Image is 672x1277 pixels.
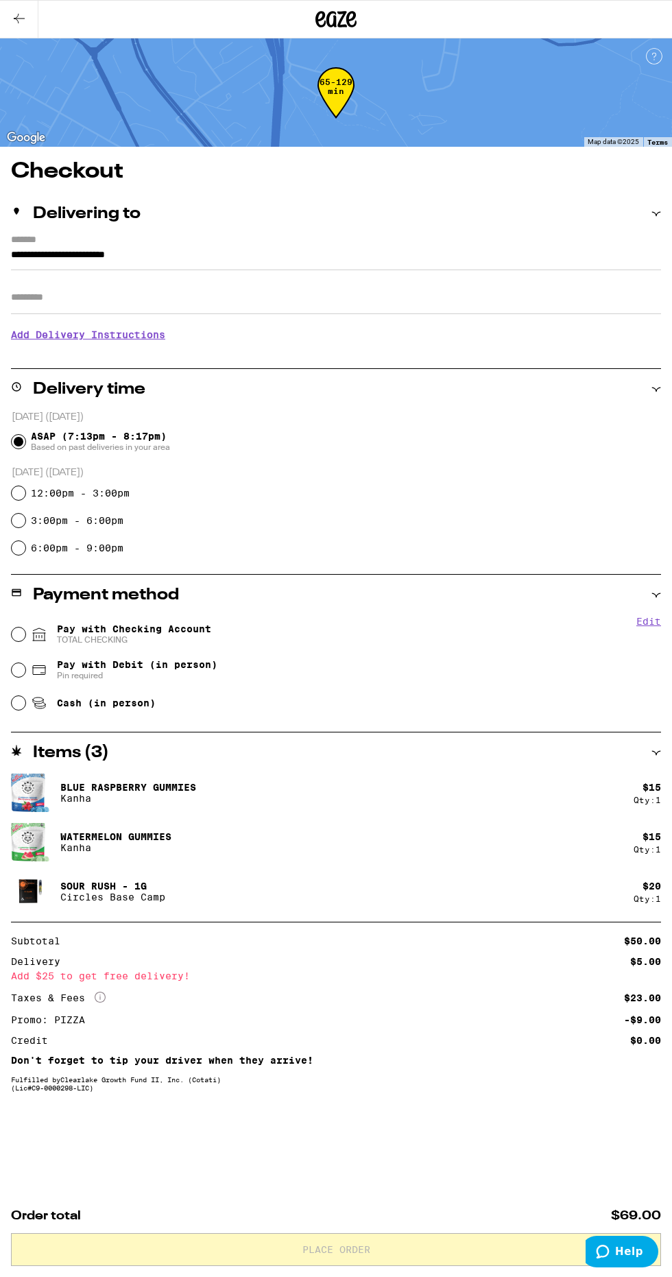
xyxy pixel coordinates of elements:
p: Kanha [60,842,171,853]
div: $ 15 [643,831,661,842]
label: 6:00pm - 9:00pm [31,542,123,553]
p: [DATE] ([DATE]) [12,411,661,424]
p: [DATE] ([DATE]) [12,466,661,479]
div: Fulfilled by Clearlake Growth Fund II, Inc. (Cotati) (Lic# C9-0000298-LIC ) [11,1075,661,1092]
div: $ 20 [643,881,661,892]
h1: Checkout [11,160,661,182]
span: $69.00 [611,1210,661,1222]
div: Qty: 1 [634,894,661,903]
a: Terms [647,138,668,146]
div: Taxes & Fees [11,992,106,1004]
p: Kanha [60,793,196,804]
h2: Delivering to [33,206,141,222]
span: Order total [11,1210,81,1222]
span: ASAP (7:13pm - 8:17pm) [31,431,170,453]
h2: Delivery time [33,381,145,398]
div: $50.00 [624,936,661,946]
div: $0.00 [630,1036,661,1045]
div: Add $25 to get free delivery! [11,971,661,981]
div: Credit [11,1036,58,1045]
h2: Items ( 3 ) [33,745,109,761]
div: Qty: 1 [634,796,661,804]
div: $23.00 [624,993,661,1003]
p: Don't forget to tip your driver when they arrive! [11,1055,661,1066]
span: Place Order [302,1245,370,1254]
div: Delivery [11,957,70,966]
iframe: Opens a widget where you can find more information [586,1236,658,1270]
div: $5.00 [630,957,661,966]
button: Place Order [11,1233,661,1266]
p: We'll contact you at [PHONE_NUMBER] when we arrive [11,350,661,361]
img: Google [3,129,49,147]
span: Pay with Debit (in person) [57,659,217,670]
h3: Add Delivery Instructions [11,319,661,350]
p: Watermelon Gummies [60,831,171,842]
img: Kanha - Watermelon Gummies [11,822,49,863]
span: Based on past deliveries in your area [31,442,170,453]
div: Promo: PIZZA [11,1015,95,1025]
span: Pin required [57,670,217,681]
a: Open this area in Google Maps (opens a new window) [3,129,49,147]
img: Kanha - Blue Raspberry Gummies [11,772,49,813]
img: Circles Base Camp - Sour Rush - 1g [11,872,49,911]
label: 3:00pm - 6:00pm [31,515,123,526]
div: 65-129 min [317,77,355,129]
span: Map data ©2025 [588,138,639,145]
button: Edit [636,616,661,627]
p: Circles Base Camp [60,892,165,903]
div: Qty: 1 [634,845,661,854]
label: 12:00pm - 3:00pm [31,488,130,499]
h2: Payment method [33,587,179,604]
p: Sour Rush - 1g [60,881,165,892]
span: TOTAL CHECKING [57,634,211,645]
span: Pay with Checking Account [57,623,211,645]
span: Cash (in person) [57,697,156,708]
div: Subtotal [11,936,70,946]
p: Blue Raspberry Gummies [60,782,196,793]
div: -$9.00 [624,1015,661,1025]
div: $ 15 [643,782,661,793]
